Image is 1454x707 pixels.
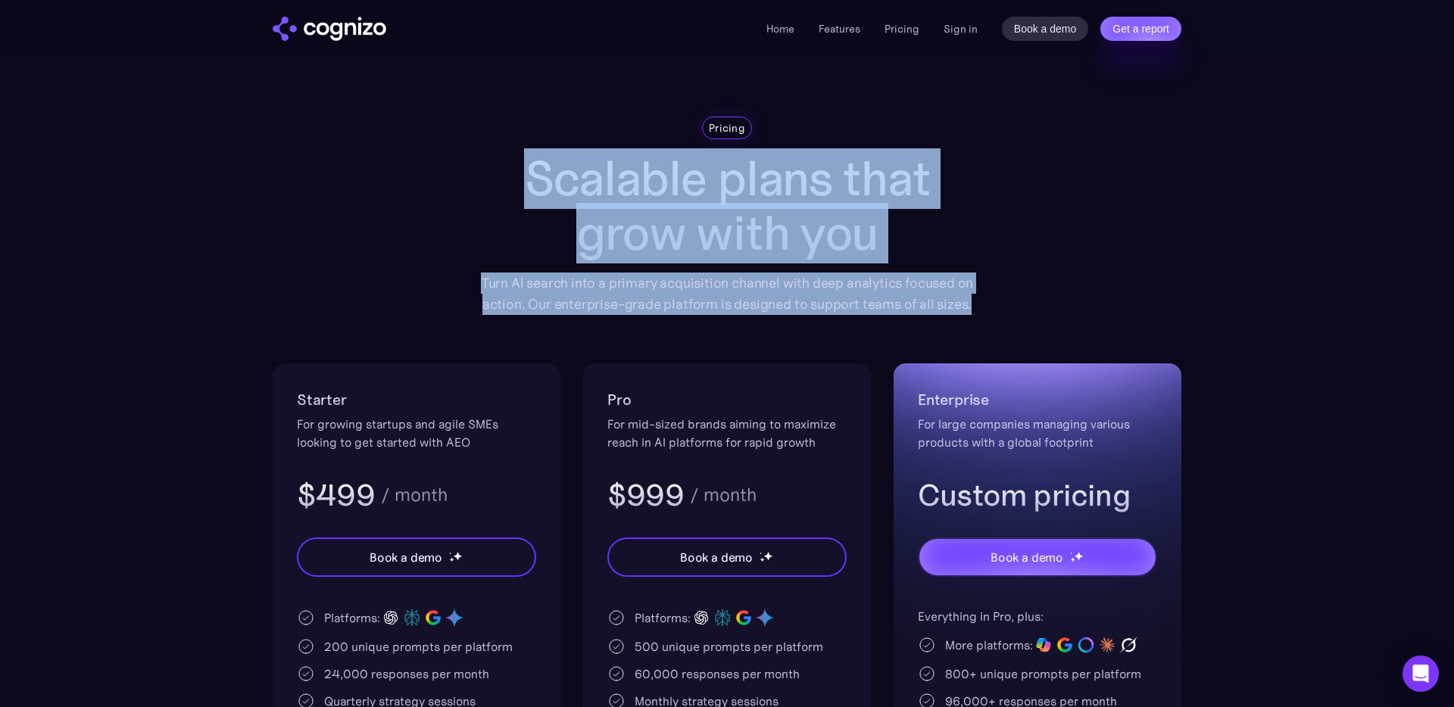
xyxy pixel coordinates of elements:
[1070,552,1072,554] img: star
[918,537,1157,577] a: Book a demostarstarstar
[297,475,375,515] h3: $499
[607,415,847,451] div: For mid-sized brands aiming to maximize reach in AI platforms for rapid growth
[607,537,847,577] a: Book a demostarstarstar
[766,22,794,36] a: Home
[1070,557,1075,562] img: star
[1100,17,1181,41] a: Get a report
[945,636,1033,654] div: More platforms:
[991,548,1063,566] div: Book a demo
[370,548,442,566] div: Book a demo
[607,388,847,412] h2: Pro
[449,557,454,562] img: star
[709,120,745,135] div: Pricing
[381,486,448,504] div: / month
[297,537,536,577] a: Book a demostarstarstar
[680,548,753,566] div: Book a demo
[819,22,860,36] a: Features
[273,17,386,41] img: cognizo logo
[918,607,1157,625] div: Everything in Pro, plus:
[690,486,757,504] div: / month
[635,609,691,627] div: Platforms:
[918,415,1157,451] div: For large companies managing various products with a global footprint
[470,151,984,260] h1: Scalable plans that grow with you
[635,665,800,683] div: 60,000 responses per month
[273,17,386,41] a: home
[635,637,823,656] div: 500 unique prompts per platform
[470,273,984,315] div: Turn AI search into a primary acquisition channel with deep analytics focused on action. Our ente...
[760,557,765,562] img: star
[324,637,513,656] div: 200 unique prompts per platform
[944,20,978,38] a: Sign in
[297,388,536,412] h2: Starter
[453,551,463,561] img: star
[945,665,1141,683] div: 800+ unique prompts per platform
[885,22,919,36] a: Pricing
[324,665,489,683] div: 24,000 responses per month
[918,475,1157,515] h3: Custom pricing
[607,475,684,515] h3: $999
[324,609,380,627] div: Platforms:
[297,415,536,451] div: For growing startups and agile SMEs looking to get started with AEO
[763,551,773,561] img: star
[449,552,451,554] img: star
[918,388,1157,412] h2: Enterprise
[1403,656,1439,692] div: Open Intercom Messenger
[1074,551,1084,561] img: star
[760,552,762,554] img: star
[1002,17,1089,41] a: Book a demo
